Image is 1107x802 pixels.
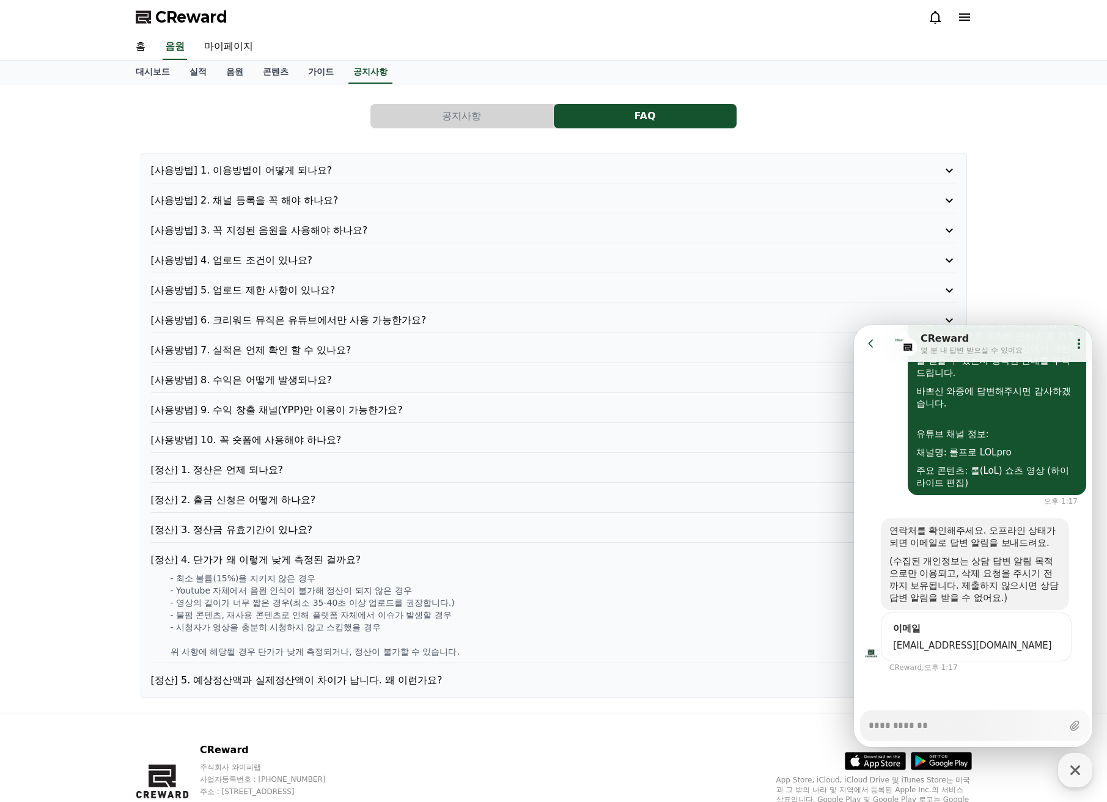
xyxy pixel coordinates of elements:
p: [정산] 2. 출금 신청은 어떻게 하나요? [151,493,892,507]
a: 홈 [126,34,155,60]
a: 공지사항 [370,104,554,128]
a: 대시보드 [126,61,180,84]
p: 주소 : [STREET_ADDRESS] [200,787,349,796]
p: 사업자등록번호 : [PHONE_NUMBER] [200,774,349,784]
button: FAQ [554,104,737,128]
a: 실적 [180,61,216,84]
button: [사용방법] 2. 채널 등록을 꼭 해야 하나요? [151,193,957,208]
p: [사용방법] 8. 수익은 어떻게 발생되나요? [151,373,892,388]
p: CReward [200,743,349,757]
span: CReward [155,7,227,27]
button: [정산] 1. 정산은 언제 되나요? [151,463,957,477]
p: [정산] 3. 정산금 유효기간이 있나요? [151,523,892,537]
p: - 시청자가 영상을 충분히 시청하지 않고 스킵했을 경우 [171,621,957,633]
button: [사용방법] 3. 꼭 지정된 음원을 사용해야 하나요? [151,223,957,238]
p: [사용방법] 9. 수익 창출 채널(YPP)만 이용이 가능한가요? [151,403,892,418]
a: 음원 [216,61,253,84]
p: [사용방법] 2. 채널 등록을 꼭 해야 하나요? [151,193,892,208]
button: [사용방법] 5. 업로드 제한 사항이 있나요? [151,283,957,298]
p: - 영상의 길이가 너무 짧은 경우(최소 35-40초 이상 업로드를 권장합니다.) [171,597,957,609]
p: [사용방법] 7. 실적은 언제 확인 할 수 있나요? [151,343,892,358]
button: [정산] 5. 예상정산액과 실제정산액이 차이가 납니다. 왜 이런가요? [151,673,957,688]
button: [사용방법] 7. 실적은 언제 확인 할 수 있나요? [151,343,957,358]
p: [사용방법] 5. 업로드 제한 사항이 있나요? [151,283,892,298]
button: [사용방법] 6. 크리워드 뮤직은 유튜브에서만 사용 가능한가요? [151,313,957,328]
a: 콘텐츠 [253,61,298,84]
button: [정산] 2. 출금 신청은 어떻게 하나요? [151,493,957,507]
p: [사용방법] 10. 꼭 숏폼에 사용해야 하나요? [151,433,892,447]
button: 공지사항 [370,104,553,128]
p: - Youtube 자체에서 음원 인식이 불가해 정산이 되지 않은 경우 [171,584,957,597]
p: [정산] 5. 예상정산액과 실제정산액이 차이가 납니다. 왜 이런가요? [151,673,892,688]
p: 위 사항에 해당될 경우 단가가 낮게 측정되거나, 정산이 불가할 수 있습니다. [171,646,957,658]
a: 가이드 [298,61,344,84]
p: [사용방법] 4. 업로드 조건이 있나요? [151,253,892,268]
button: [사용방법] 8. 수익은 어떻게 발생되나요? [151,373,957,388]
button: [정산] 3. 정산금 유효기간이 있나요? [151,523,957,537]
p: - 불펌 콘텐츠, 재사용 콘텐츠로 인해 플랫폼 자체에서 이슈가 발생할 경우 [171,609,957,621]
p: [정산] 1. 정산은 언제 되나요? [151,463,892,477]
p: [사용방법] 6. 크리워드 뮤직은 유튜브에서만 사용 가능한가요? [151,313,892,328]
button: [사용방법] 1. 이용방법이 어떻게 되나요? [151,163,957,178]
button: [사용방법] 10. 꼭 숏폼에 사용해야 하나요? [151,433,957,447]
a: 공지사항 [348,61,392,84]
p: 주식회사 와이피랩 [200,762,349,772]
iframe: Channel chat [854,325,1092,747]
p: - 최소 볼륨(15%)을 지키지 않은 경우 [171,572,957,584]
a: 마이페이지 [194,34,263,60]
button: [정산] 4. 단가가 왜 이렇게 낮게 측정된 걸까요? [151,553,957,567]
p: [정산] 4. 단가가 왜 이렇게 낮게 측정된 걸까요? [151,553,892,567]
a: 음원 [163,34,187,60]
button: [사용방법] 9. 수익 창출 채널(YPP)만 이용이 가능한가요? [151,403,957,418]
a: CReward [136,7,227,27]
p: [사용방법] 1. 이용방법이 어떻게 되나요? [151,163,892,178]
button: [사용방법] 4. 업로드 조건이 있나요? [151,253,957,268]
p: [사용방법] 3. 꼭 지정된 음원을 사용해야 하나요? [151,223,892,238]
